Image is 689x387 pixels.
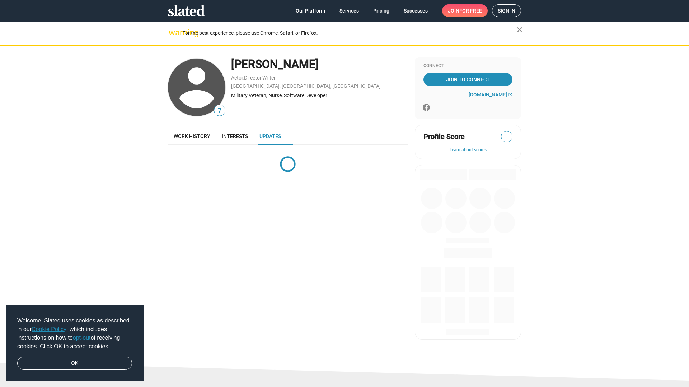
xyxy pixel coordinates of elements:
span: Welcome! Slated uses cookies as described in our , which includes instructions on how to of recei... [17,316,132,351]
span: 7 [214,106,225,116]
a: [GEOGRAPHIC_DATA], [GEOGRAPHIC_DATA], [GEOGRAPHIC_DATA] [231,83,381,89]
span: Services [339,4,359,17]
a: Joinfor free [442,4,488,17]
a: Pricing [367,4,395,17]
mat-icon: close [515,25,524,34]
a: opt-out [73,335,91,341]
a: [DOMAIN_NAME] [469,92,512,97]
span: Work history [174,133,210,139]
span: for free [459,4,482,17]
span: Join To Connect [425,73,511,86]
a: Cookie Policy [32,326,66,332]
span: Join [448,4,482,17]
a: Our Platform [290,4,331,17]
span: — [501,132,512,142]
span: Profile Score [423,132,465,142]
a: Director [244,75,262,81]
span: Updates [259,133,281,139]
span: Successes [404,4,428,17]
span: , [243,76,244,80]
a: Interests [216,128,254,145]
a: Successes [398,4,433,17]
a: Join To Connect [423,73,512,86]
a: Work history [168,128,216,145]
span: [DOMAIN_NAME] [469,92,507,97]
span: Our Platform [296,4,325,17]
span: Interests [222,133,248,139]
div: cookieconsent [6,305,144,382]
button: Learn about scores [423,147,512,153]
a: Services [334,4,365,17]
div: [PERSON_NAME] [231,57,408,72]
a: Writer [262,75,276,81]
span: Sign in [498,5,515,17]
div: For the best experience, please use Chrome, Safari, or Firefox. [182,28,517,38]
span: Pricing [373,4,389,17]
span: , [262,76,262,80]
div: Connect [423,63,512,69]
a: Sign in [492,4,521,17]
a: Updates [254,128,287,145]
div: Military Veteran, Nurse, Software Developer [231,92,408,99]
mat-icon: warning [169,28,177,37]
a: dismiss cookie message [17,357,132,370]
a: Actor [231,75,243,81]
mat-icon: open_in_new [508,92,512,97]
